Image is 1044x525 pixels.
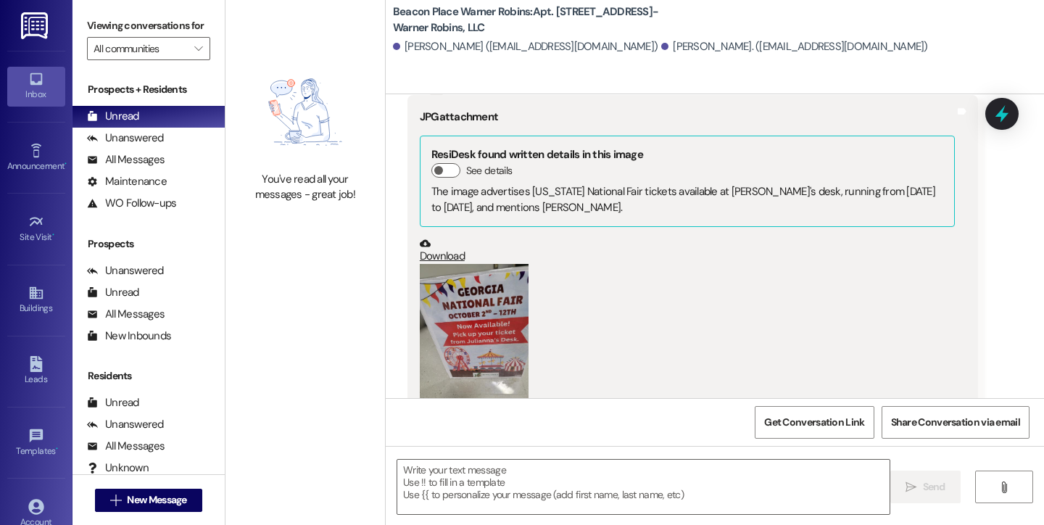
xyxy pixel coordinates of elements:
img: empty-state [241,59,369,165]
div: Unanswered [87,131,164,146]
i:  [194,43,202,54]
span: Share Conversation via email [891,415,1020,430]
span: • [56,444,58,454]
input: All communities [94,37,187,60]
a: Leads [7,352,65,391]
div: WO Follow-ups [87,196,176,211]
a: Site Visit • [7,210,65,249]
span: New Message [127,492,186,508]
div: All Messages [87,307,165,322]
a: Inbox [7,67,65,106]
i:  [998,481,1009,493]
div: Maintenance [87,174,167,189]
div: Unanswered [87,417,164,432]
div: Unanswered [87,263,164,278]
b: Beacon Place Warner Robins: Apt. [STREET_ADDRESS]-Warner Robins, LLC [393,4,683,36]
i:  [110,495,121,506]
label: Viewing conversations for [87,15,210,37]
a: Buildings [7,281,65,320]
div: The image advertises [US_STATE] National Fair tickets available at [PERSON_NAME]'s desk, running ... [431,184,943,215]
button: New Message [95,489,202,512]
div: [PERSON_NAME]. ([EMAIL_ADDRESS][DOMAIN_NAME]) [661,39,928,54]
button: Share Conversation via email [882,406,1029,439]
div: You've read all your messages - great job! [241,172,369,203]
label: See details [466,163,512,178]
span: Send [923,479,945,495]
div: Unknown [87,460,149,476]
div: Residents [72,368,225,384]
span: • [52,230,54,240]
b: ResiDesk found written details in this image [431,147,643,162]
a: Download [420,238,955,263]
button: Send [890,471,961,503]
i:  [906,481,916,493]
button: Get Conversation Link [755,406,874,439]
div: All Messages [87,439,165,454]
button: Zoom image [420,264,529,409]
div: [PERSON_NAME] ([EMAIL_ADDRESS][DOMAIN_NAME]) [393,39,658,54]
div: Prospects + Residents [72,82,225,97]
div: New Inbounds [87,328,171,344]
div: Unread [87,109,139,124]
span: Get Conversation Link [764,415,864,430]
div: All Messages [87,152,165,168]
div: Unread [87,395,139,410]
b: JPG attachment [420,109,498,124]
a: Templates • [7,423,65,463]
img: ResiDesk Logo [21,12,51,39]
div: Prospects [72,236,225,252]
span: • [65,159,67,169]
div: Unread [87,285,139,300]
